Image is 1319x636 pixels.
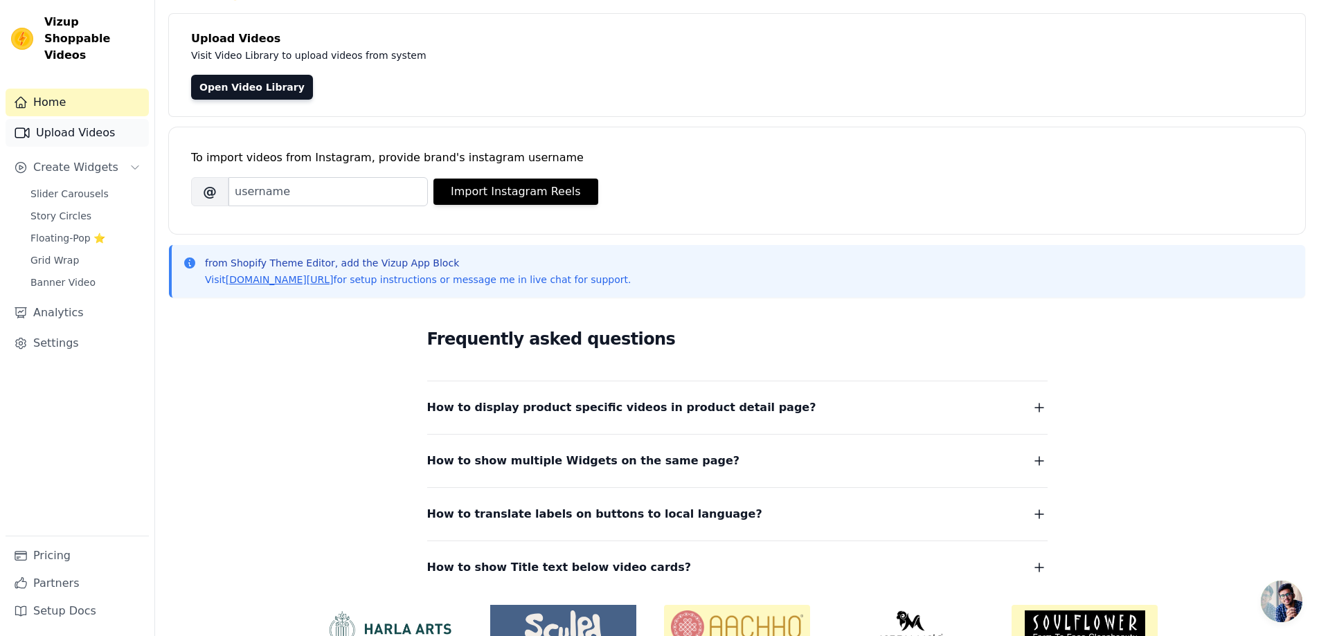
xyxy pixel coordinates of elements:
span: How to translate labels on buttons to local language? [427,505,762,524]
a: Pricing [6,542,149,570]
span: Floating-Pop ⭐ [30,231,105,245]
h4: Upload Videos [191,30,1283,47]
button: How to show multiple Widgets on the same page? [427,451,1048,471]
span: @ [191,177,228,206]
span: How to show multiple Widgets on the same page? [427,451,740,471]
a: Settings [6,329,149,357]
a: Story Circles [22,206,149,226]
h2: Frequently asked questions [427,325,1048,353]
span: Slider Carousels [30,187,109,201]
a: Upload Videos [6,119,149,147]
p: Visit Video Library to upload videos from system [191,47,811,64]
button: How to display product specific videos in product detail page? [427,398,1048,417]
span: Create Widgets [33,159,118,176]
button: Create Widgets [6,154,149,181]
a: Floating-Pop ⭐ [22,228,149,248]
p: from Shopify Theme Editor, add the Vizup App Block [205,256,631,270]
a: Banner Video [22,273,149,292]
a: [DOMAIN_NAME][URL] [226,274,334,285]
a: Open Video Library [191,75,313,100]
span: Story Circles [30,209,91,223]
span: Banner Video [30,275,96,289]
div: To import videos from Instagram, provide brand's instagram username [191,149,1283,166]
a: Setup Docs [6,597,149,625]
a: Open chat [1261,581,1302,622]
span: Vizup Shoppable Videos [44,14,143,64]
button: How to translate labels on buttons to local language? [427,505,1048,524]
span: Grid Wrap [30,253,79,267]
button: Import Instagram Reels [433,179,598,205]
a: Partners [6,570,149,597]
a: Grid Wrap [22,251,149,270]
button: How to show Title text below video cards? [427,558,1048,577]
a: Slider Carousels [22,184,149,203]
p: Visit for setup instructions or message me in live chat for support. [205,273,631,287]
a: Home [6,89,149,116]
a: Analytics [6,299,149,327]
span: How to display product specific videos in product detail page? [427,398,816,417]
span: How to show Title text below video cards? [427,558,692,577]
img: Vizup [11,28,33,50]
input: username [228,177,428,206]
